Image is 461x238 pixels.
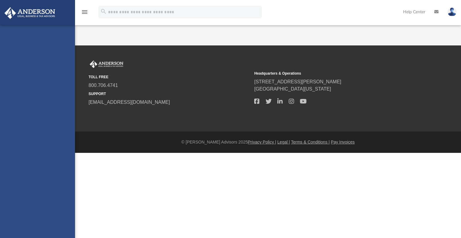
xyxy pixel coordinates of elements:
small: SUPPORT [89,91,250,97]
small: Headquarters & Operations [254,71,416,76]
i: menu [81,8,88,16]
a: Pay Invoices [331,140,354,144]
img: Anderson Advisors Platinum Portal [89,60,125,68]
div: © [PERSON_NAME] Advisors 2025 [75,139,461,145]
a: 800.706.4741 [89,83,118,88]
a: Legal | [277,140,290,144]
img: Anderson Advisors Platinum Portal [3,7,57,19]
i: search [100,8,107,15]
a: menu [81,11,88,16]
img: User Pic [447,8,456,16]
a: Terms & Conditions | [291,140,330,144]
a: [GEOGRAPHIC_DATA][US_STATE] [254,86,331,91]
small: TOLL FREE [89,74,250,80]
a: [STREET_ADDRESS][PERSON_NAME] [254,79,341,84]
a: Privacy Policy | [248,140,276,144]
a: [EMAIL_ADDRESS][DOMAIN_NAME] [89,100,170,105]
